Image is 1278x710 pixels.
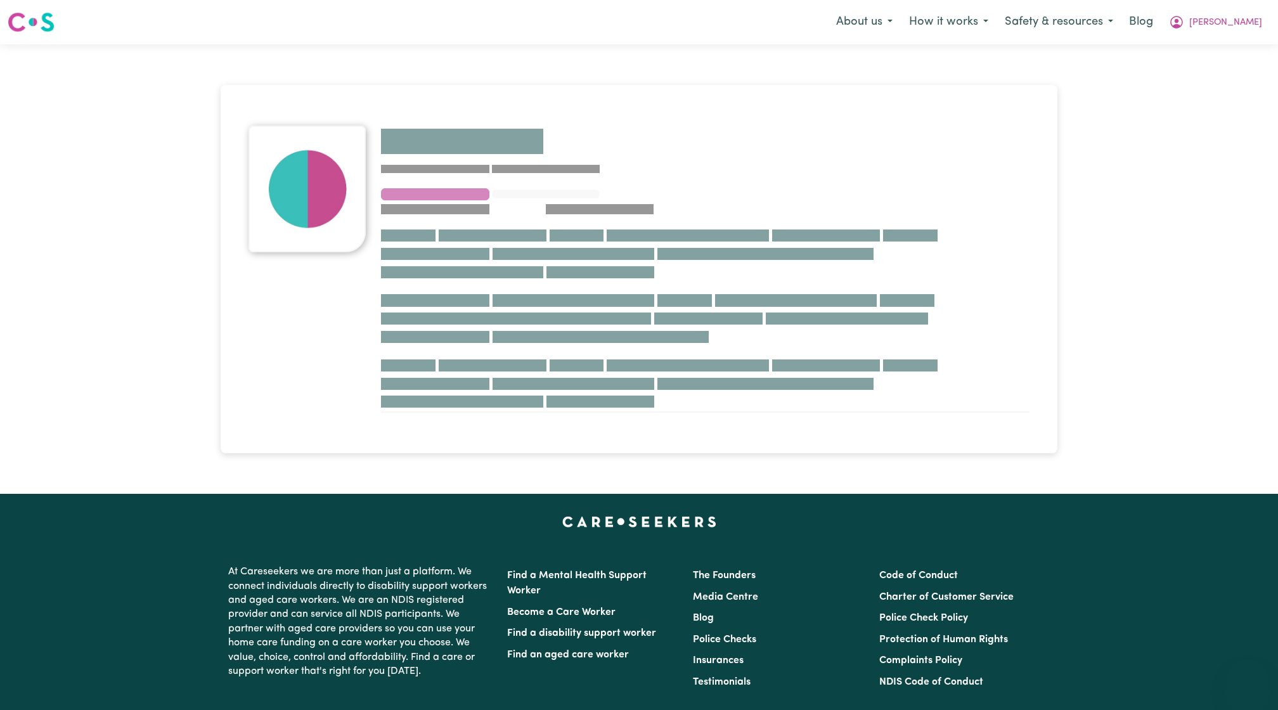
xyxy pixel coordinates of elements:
a: Find an aged care worker [507,650,629,660]
a: Careseekers logo [8,8,55,37]
a: Media Centre [693,592,758,602]
a: Become a Care Worker [507,607,616,617]
a: Police Check Policy [879,613,968,623]
button: Safety & resources [997,9,1121,35]
a: Testimonials [693,677,751,687]
a: The Founders [693,571,756,581]
button: My Account [1161,9,1270,35]
a: Blog [693,613,714,623]
a: Blog [1121,8,1161,36]
img: Careseekers logo [8,11,55,34]
a: Code of Conduct [879,571,958,581]
button: About us [828,9,901,35]
a: Protection of Human Rights [879,635,1008,645]
a: Find a Mental Health Support Worker [507,571,647,596]
a: Careseekers home page [562,517,716,527]
button: How it works [901,9,997,35]
a: Police Checks [693,635,756,645]
span: [PERSON_NAME] [1189,16,1262,30]
a: Charter of Customer Service [879,592,1014,602]
iframe: Button to launch messaging window [1227,659,1268,700]
a: Find a disability support worker [507,628,656,638]
a: Insurances [693,655,744,666]
a: Complaints Policy [879,655,962,666]
a: NDIS Code of Conduct [879,677,983,687]
p: At Careseekers we are more than just a platform. We connect individuals directly to disability su... [228,560,492,683]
